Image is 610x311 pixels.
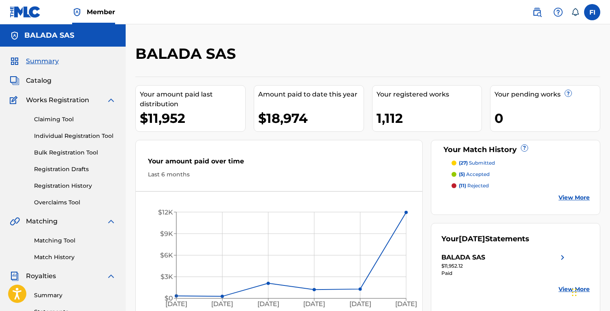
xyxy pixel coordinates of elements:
img: Matching [10,217,20,226]
tspan: [DATE] [257,300,279,308]
span: Catalog [26,76,51,86]
img: Top Rightsholder [72,7,82,17]
tspan: $12K [158,208,173,216]
div: Notifications [571,8,579,16]
div: Your registered works [377,90,482,99]
a: Bulk Registration Tool [34,148,116,157]
a: (11) rejected [452,182,590,189]
span: (5) [459,171,465,177]
div: Drag [572,280,577,305]
span: Matching [26,217,58,226]
tspan: [DATE] [303,300,325,308]
tspan: $0 [165,294,173,302]
a: Matching Tool [34,236,116,245]
iframe: Chat Widget [569,272,610,311]
h5: BALADA SAS [24,31,74,40]
tspan: $9K [160,230,173,238]
img: right chevron icon [558,253,567,262]
h2: BALADA SAS [135,45,240,63]
a: BALADA SASright chevron icon$11,952.12Paid [441,253,567,277]
span: ? [565,90,571,97]
div: 0 [494,109,600,127]
tspan: $3K [161,273,173,281]
div: Amount paid to date this year [258,90,364,99]
a: View More [559,285,590,294]
span: Royalties [26,271,56,281]
tspan: [DATE] [211,300,233,308]
a: Individual Registration Tool [34,132,116,140]
div: Your Match History [441,144,590,155]
tspan: [DATE] [349,300,371,308]
div: Your Statements [441,234,529,245]
a: SummarySummary [10,56,59,66]
div: Your amount paid over time [148,157,410,170]
div: $18,974 [258,109,364,127]
img: expand [106,271,116,281]
a: Overclaims Tool [34,198,116,207]
div: Your amount paid last distribution [140,90,245,109]
p: rejected [459,182,489,189]
span: Works Registration [26,95,89,105]
img: Accounts [10,31,19,41]
iframe: Resource Center [587,196,610,262]
img: Catalog [10,76,19,86]
img: expand [106,217,116,226]
img: MLC Logo [10,6,41,18]
p: accepted [459,171,490,178]
div: Your pending works [494,90,600,99]
p: submitted [459,159,495,167]
img: Summary [10,56,19,66]
span: Member [87,7,115,17]
div: BALADA SAS [441,253,485,262]
a: Registration Drafts [34,165,116,174]
a: Registration History [34,182,116,190]
a: Summary [34,291,116,300]
a: Public Search [529,4,545,20]
a: CatalogCatalog [10,76,51,86]
span: [DATE] [459,234,485,243]
a: Match History [34,253,116,262]
tspan: [DATE] [395,300,417,308]
span: Summary [26,56,59,66]
a: (27) submitted [452,159,590,167]
tspan: [DATE] [165,300,187,308]
div: User Menu [584,4,600,20]
div: Last 6 months [148,170,410,179]
img: help [553,7,563,17]
div: Help [550,4,566,20]
a: View More [559,193,590,202]
a: (5) accepted [452,171,590,178]
img: search [532,7,542,17]
tspan: $6K [160,251,173,259]
img: Works Registration [10,95,20,105]
div: $11,952.12 [441,262,567,270]
a: Claiming Tool [34,115,116,124]
div: 1,112 [377,109,482,127]
div: Paid [441,270,567,277]
img: expand [106,95,116,105]
span: (27) [459,160,468,166]
img: Royalties [10,271,19,281]
span: (11) [459,182,466,189]
div: $11,952 [140,109,245,127]
span: ? [521,145,528,151]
